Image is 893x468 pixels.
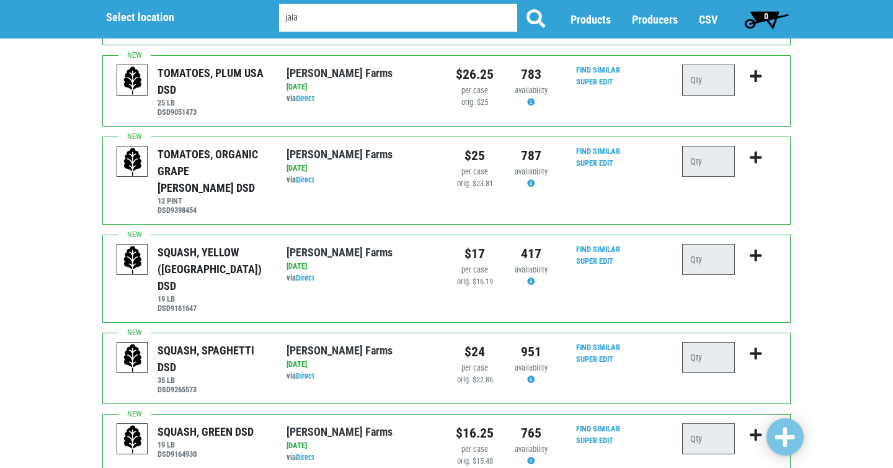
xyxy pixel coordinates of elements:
a: Super Edit [576,354,613,364]
h6: DSD9164930 [158,449,254,459]
a: CSV [699,13,718,26]
div: orig. $23.81 [456,178,494,190]
a: Super Edit [576,77,613,86]
a: Super Edit [576,436,613,445]
div: orig. $22.86 [456,374,494,386]
h6: 12 PINT [158,196,267,205]
a: [PERSON_NAME] Farms [287,246,393,259]
a: Direct [296,371,314,380]
a: Find Similar [576,65,620,74]
div: $25 [456,146,494,166]
img: placeholder-variety-43d6402dacf2d531de610a020419775a.svg [117,343,148,374]
a: Find Similar [576,343,620,352]
div: TOMATOES, ORGANIC GRAPE [PERSON_NAME] DSD [158,146,267,196]
img: placeholder-variety-43d6402dacf2d531de610a020419775a.svg [117,65,148,96]
a: Super Edit [576,256,613,266]
span: 0 [764,11,768,21]
div: $26.25 [456,65,494,84]
a: Super Edit [576,158,613,168]
div: per case [456,166,494,178]
div: per case [456,264,494,276]
img: placeholder-variety-43d6402dacf2d531de610a020419775a.svg [117,424,148,455]
a: Find Similar [576,146,620,156]
input: Search by Product, Producer etc. [279,4,517,32]
div: via [287,272,437,284]
a: Products [571,13,611,26]
div: via [287,174,437,186]
a: [PERSON_NAME] Farms [287,344,393,357]
div: orig. $25 [456,97,494,109]
div: $16.25 [456,423,494,443]
div: [DATE] [287,261,437,272]
div: [DATE] [287,440,437,452]
span: availability [515,167,548,176]
a: Direct [296,175,314,184]
div: SQUASH, YELLOW ([GEOGRAPHIC_DATA]) DSD [158,244,267,294]
a: Find Similar [576,245,620,254]
span: availability [515,444,548,454]
div: [DATE] [287,163,437,174]
div: per case [456,444,494,456]
div: $17 [456,244,494,264]
div: 951 [512,342,550,362]
a: Producers [632,13,678,26]
input: Qty [682,342,735,373]
input: Qty [682,146,735,177]
div: via [287,371,437,382]
input: Qty [682,423,735,454]
h6: DSD9265573 [158,385,267,394]
div: 787 [512,146,550,166]
div: via [287,452,437,464]
a: 0 [739,7,794,32]
a: Direct [296,273,314,282]
a: [PERSON_NAME] Farms [287,66,393,79]
a: Find Similar [576,424,620,433]
input: Qty [682,244,735,275]
span: availability [515,86,548,95]
input: Qty [682,65,735,96]
h6: 25 LB [158,98,267,107]
a: Direct [296,452,314,462]
span: availability [515,363,548,372]
div: SQUASH, GREEN DSD [158,423,254,440]
div: orig. $16.19 [456,276,494,288]
h6: DSD9398454 [158,205,267,215]
span: availability [515,265,548,274]
div: via [287,93,437,105]
div: [DATE] [287,81,437,93]
img: placeholder-variety-43d6402dacf2d531de610a020419775a.svg [117,146,148,178]
div: per case [456,85,494,97]
a: Direct [296,94,314,103]
div: 783 [512,65,550,84]
h6: DSD9161647 [158,304,267,313]
div: $24 [456,342,494,362]
div: 765 [512,423,550,443]
div: [DATE] [287,359,437,371]
a: [PERSON_NAME] Farms [287,148,393,161]
img: placeholder-variety-43d6402dacf2d531de610a020419775a.svg [117,245,148,276]
h6: 35 LB [158,376,267,385]
h6: 19 LB [158,440,254,449]
div: SQUASH, SPAGHETTI DSD [158,342,267,376]
div: TOMATOES, PLUM USA DSD [158,65,267,98]
div: per case [456,362,494,374]
h5: Select location [106,11,247,24]
h6: 19 LB [158,294,267,304]
div: 417 [512,244,550,264]
a: [PERSON_NAME] Farms [287,425,393,438]
h6: DSD9051473 [158,107,267,117]
div: orig. $15.48 [456,456,494,467]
